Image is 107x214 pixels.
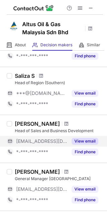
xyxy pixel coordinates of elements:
[40,42,72,48] span: Decision makers
[72,90,98,97] button: Reveal Button
[72,138,98,145] button: Reveal Button
[22,20,83,36] h1: Altus Oil & Gas Malaysia Sdn Bhd
[15,120,60,127] div: [PERSON_NAME]
[72,197,98,203] button: Reveal Button
[15,168,60,175] div: [PERSON_NAME]
[72,53,98,59] button: Reveal Button
[16,138,68,144] span: [EMAIL_ADDRESS][DOMAIN_NAME]
[7,20,20,34] img: 855afcb0254232ced878ec135ce755a7
[16,186,68,192] span: [EMAIL_ADDRESS][DOMAIN_NAME]
[15,42,26,48] span: About
[72,186,98,193] button: Reveal Button
[16,90,68,96] span: ***@[DOMAIN_NAME]
[15,128,103,134] div: Head of Sales and Business Development
[72,149,98,155] button: Reveal Button
[87,42,100,48] span: Similar
[15,80,103,86] div: Head of Region (Southern)
[13,4,54,12] img: ContactOut v5.3.10
[72,101,98,107] button: Reveal Button
[15,176,103,182] div: General Manager [GEOGRAPHIC_DATA]
[15,72,35,79] div: Saliza S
